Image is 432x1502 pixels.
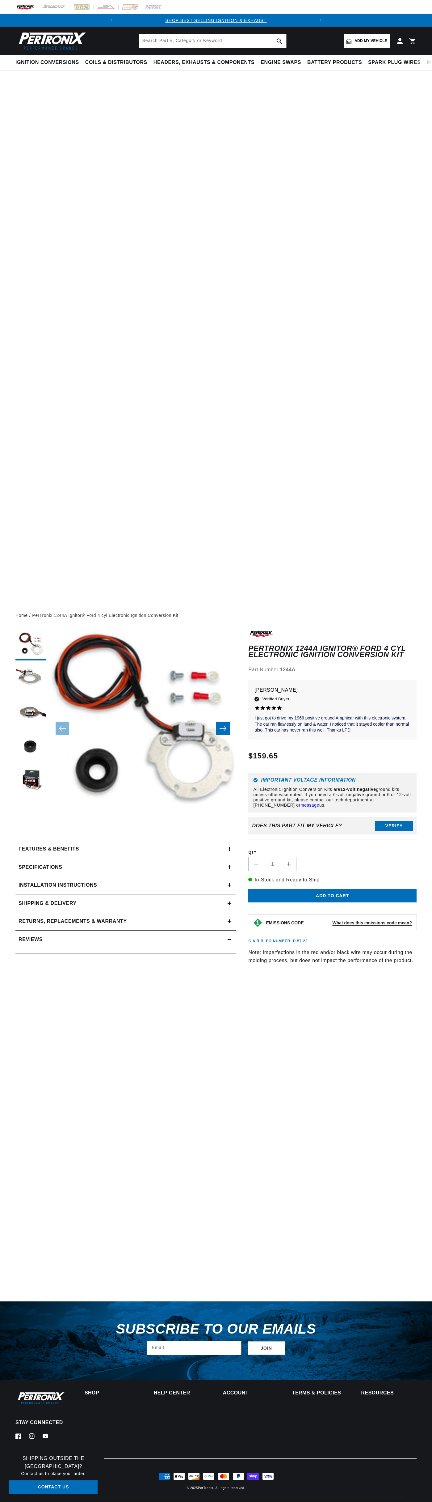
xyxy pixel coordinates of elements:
button: Add to cart [248,889,417,903]
summary: Shipping & Delivery [15,894,236,912]
span: $159.65 [248,750,278,762]
label: QTY [248,850,417,855]
media-gallery: Gallery Viewer [15,630,236,827]
strong: 1244A [280,667,296,672]
button: Translation missing: en.sections.announcements.previous_announcement [105,14,118,27]
button: EMISSIONS CODEWhat does this emissions code mean? [266,920,412,926]
strong: EMISSIONS CODE [266,920,304,925]
button: Load image 5 in gallery view [15,766,46,796]
p: Contact us to place your order. [9,1470,98,1477]
h2: Features & Benefits [19,845,79,853]
span: Ignition Conversions [15,59,79,66]
div: Part Number: [248,666,417,674]
p: In-Stock and Ready to Ship [248,876,417,884]
a: Home [15,612,28,619]
p: C.A.R.B. EO Number: D-57-22 [248,939,308,944]
span: Add my vehicle [354,38,387,44]
summary: Headers, Exhausts & Components [150,55,258,70]
nav: breadcrumbs [15,612,417,619]
h1: PerTronix 1244A Ignitor® Ford 4 cyl Electronic Ignition Conversion Kit [248,645,417,658]
button: Load image 2 in gallery view [15,664,46,694]
summary: Battery Products [304,55,365,70]
p: [PERSON_NAME] [254,686,410,694]
summary: Installation instructions [15,876,236,894]
input: Search Part #, Category or Keyword [139,34,286,48]
summary: Shop [85,1391,140,1395]
small: © 2025 . [187,1486,214,1490]
a: PerTronix 1244A Ignitor® Ford 4 cyl Electronic Ignition Conversion Kit [32,612,178,619]
img: Emissions code [253,918,263,928]
span: Headers, Exhausts & Components [153,59,254,66]
summary: Help Center [154,1391,209,1395]
h6: Important Voltage Information [253,778,412,783]
summary: Terms & policies [292,1391,347,1395]
input: Email [147,1341,241,1355]
p: Stay Connected [15,1419,65,1426]
summary: Account [223,1391,278,1395]
button: Subscribe [248,1341,285,1355]
span: Coils & Distributors [85,59,147,66]
summary: Features & Benefits [15,840,236,858]
h3: Shipping Outside the [GEOGRAPHIC_DATA]? [9,1454,98,1470]
small: All rights reserved. [216,1486,245,1490]
button: Load image 4 in gallery view [15,732,46,762]
button: Slide left [56,722,69,735]
div: Note: Imperfections in the red and/or black wire may occur during the molding process, but does n... [248,630,417,1050]
summary: Reviews [15,931,236,948]
span: Battery Products [307,59,362,66]
h2: Specifications [19,863,62,871]
div: 1 of 2 [118,17,314,24]
strong: 12-volt negative [340,787,376,792]
div: Announcement [118,17,314,24]
summary: Ignition Conversions [15,55,82,70]
p: All Electronic Ignition Conversion Kits are ground kits unless otherwise noted. If you need a 6-v... [253,787,412,808]
a: message [300,803,319,808]
summary: Spark Plug Wires [365,55,424,70]
summary: Coils & Distributors [82,55,150,70]
button: Load image 3 in gallery view [15,698,46,728]
strong: What does this emissions code mean? [332,920,412,925]
div: Does This part fit My vehicle? [252,823,342,829]
span: Spark Plug Wires [368,59,421,66]
span: Verified Buyer [262,696,289,702]
summary: Resources [361,1391,417,1395]
button: search button [273,34,286,48]
h3: Subscribe to our emails [116,1323,316,1335]
summary: Engine Swaps [258,55,304,70]
a: PerTronix [198,1486,213,1490]
button: Slide right [216,722,230,735]
button: Load image 1 in gallery view [15,630,46,660]
summary: Returns, Replacements & Warranty [15,912,236,930]
a: SHOP BEST SELLING IGNITION & EXHAUST [165,18,266,23]
summary: Specifications [15,858,236,876]
h2: Installation instructions [19,881,97,889]
p: I just got to drive my 1966 positive ground Amphicar with this electronic system. The car ran fla... [254,715,410,733]
button: Translation missing: en.sections.announcements.next_announcement [314,14,327,27]
h2: Returns, Replacements & Warranty [19,917,127,925]
button: Verify [375,821,413,831]
span: Engine Swaps [261,59,301,66]
h2: Shipping & Delivery [19,899,77,907]
img: Pertronix [15,1391,65,1406]
img: Pertronix [15,30,86,52]
h2: Reviews [19,936,43,944]
a: Contact Us [9,1480,98,1494]
a: Add my vehicle [344,34,390,48]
